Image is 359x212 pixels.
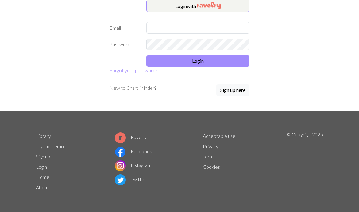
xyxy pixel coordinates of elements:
[115,162,152,168] a: Instagram
[203,164,220,170] a: Cookies
[106,22,143,34] label: Email
[115,160,126,171] img: Instagram logo
[146,55,249,67] button: Login
[36,153,50,159] a: Sign up
[286,131,323,193] p: © Copyright 2025
[115,174,126,185] img: Twitter logo
[36,133,51,139] a: Library
[115,148,152,154] a: Facebook
[216,84,249,97] a: Sign up here
[110,67,157,73] a: Forgot your password?
[203,143,218,149] a: Privacy
[106,39,143,50] label: Password
[216,84,249,96] button: Sign up here
[203,133,235,139] a: Acceptable use
[115,176,146,182] a: Twitter
[115,134,147,140] a: Ravelry
[115,132,126,143] img: Ravelry logo
[197,2,221,9] img: Ravelry
[36,174,49,180] a: Home
[36,143,64,149] a: Try the demo
[36,184,49,190] a: About
[203,153,216,159] a: Terms
[36,164,47,170] a: Login
[115,146,126,157] img: Facebook logo
[110,84,156,92] p: New to Chart Minder?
